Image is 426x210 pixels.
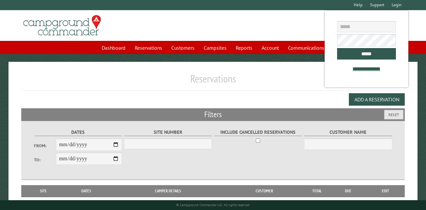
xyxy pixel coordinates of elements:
a: Account [258,42,283,54]
th: Customer [225,185,304,197]
h1: Reservations [21,72,405,90]
label: Customer Name [304,129,392,136]
th: Dates [62,185,111,197]
label: Site Number [124,129,212,136]
th: Site [25,185,62,197]
label: From: [34,143,56,149]
a: Customers [167,42,198,54]
a: Communications [284,42,328,54]
button: Add a Reservation [349,93,405,106]
th: Camper Details [111,185,225,197]
img: Campground Commander [21,13,103,38]
a: Campsites [200,42,230,54]
a: Dashboard [98,42,129,54]
label: To: [34,157,56,163]
label: Dates [34,129,122,136]
th: Edit [366,185,405,197]
th: Due [330,185,366,197]
a: Reservations [131,42,166,54]
label: Include Cancelled Reservations [214,129,302,136]
button: Reset [384,110,403,119]
a: Reports [232,42,256,54]
small: © Campground Commander LLC. All rights reserved. [176,203,250,207]
h2: Filters [21,108,405,121]
th: Total [304,185,330,197]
